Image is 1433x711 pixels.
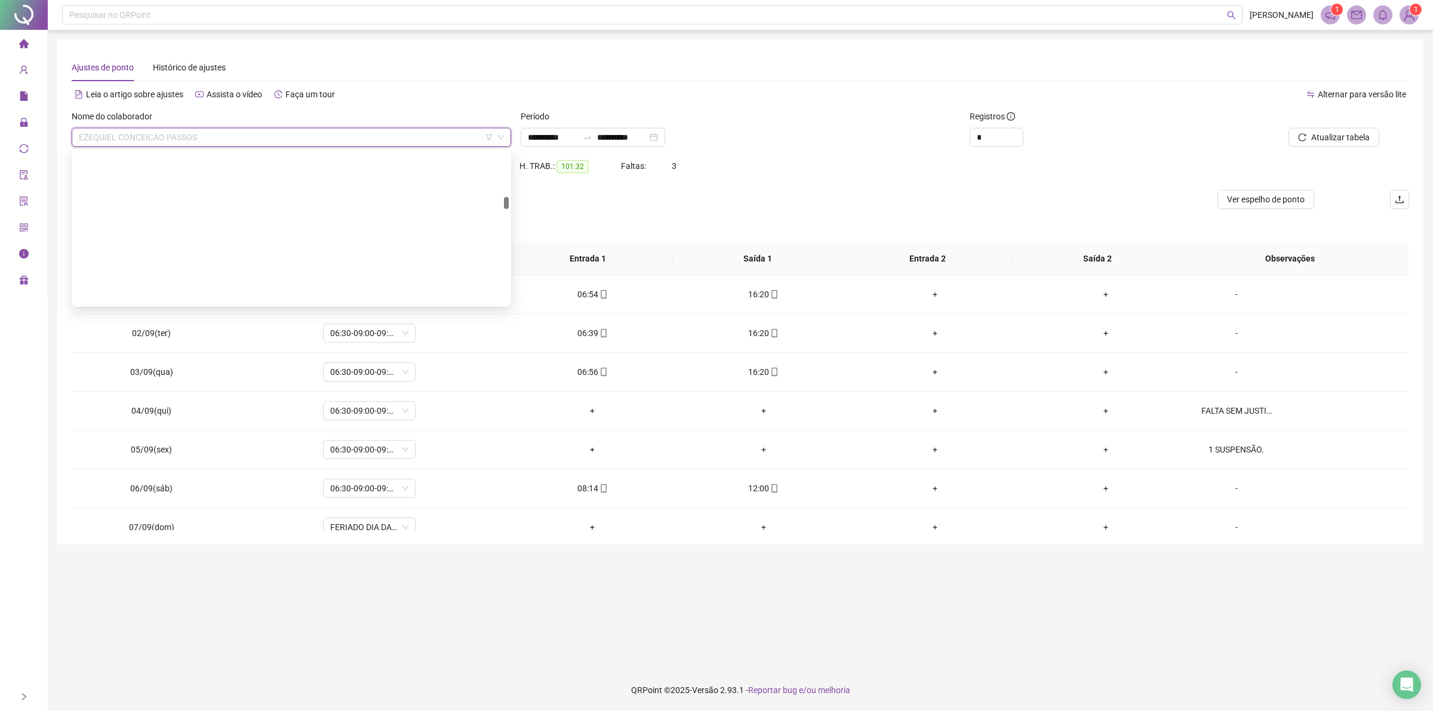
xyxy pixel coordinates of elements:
[330,441,408,458] span: 06:30-09:00-09:15-12:45
[130,484,173,493] span: 06/09(sáb)
[1201,443,1272,456] div: 1 SUSPENSÃO.
[1298,133,1306,141] span: reload
[1030,521,1182,534] div: +
[621,161,648,171] span: Faltas:
[153,63,226,72] span: Histórico de ajustes
[516,365,669,378] div: 06:56
[20,692,28,701] span: right
[859,482,1011,495] div: +
[129,522,174,532] span: 07/09(dom)
[274,90,282,99] span: history
[1013,242,1182,275] th: Saída 2
[503,242,673,275] th: Entrada 1
[1030,365,1182,378] div: +
[19,165,29,189] span: audit
[673,242,842,275] th: Saída 1
[131,445,172,454] span: 05/09(sex)
[516,482,669,495] div: 08:14
[330,402,408,420] span: 06:30-09:00-09:15-12:45
[583,133,592,142] span: to
[285,90,335,99] span: Faça um tour
[1007,112,1015,121] span: info-circle
[1400,6,1418,24] img: 39591
[1227,11,1236,20] span: search
[688,521,840,534] div: +
[86,90,183,99] span: Leia o artigo sobre ajustes
[1414,5,1418,14] span: 1
[19,86,29,110] span: file
[330,518,408,536] span: FERIADO DIA DA INDEPENDÊNCIA
[132,328,171,338] span: 02/09(ter)
[48,669,1433,711] footer: QRPoint © 2025 - 2.93.1 -
[1250,8,1314,21] span: [PERSON_NAME]
[516,443,669,456] div: +
[598,290,608,298] span: mobile
[1351,10,1362,20] span: mail
[970,110,1015,123] span: Registros
[1311,131,1370,144] span: Atualizar tabela
[1201,482,1272,495] div: -
[769,484,779,493] span: mobile
[130,367,173,377] span: 03/09(qua)
[19,217,29,241] span: qrcode
[485,134,493,141] span: filter
[688,365,840,378] div: 16:20
[19,270,29,294] span: gift
[1182,242,1398,275] th: Observações
[748,685,850,695] span: Reportar bug e/ou melhoria
[598,484,608,493] span: mobile
[859,365,1011,378] div: +
[72,110,160,123] label: Nome do colaborador
[769,329,779,337] span: mobile
[598,329,608,337] span: mobile
[1030,288,1182,301] div: +
[1201,521,1272,534] div: -
[692,685,718,695] span: Versão
[516,521,669,534] div: +
[1377,10,1388,20] span: bell
[19,191,29,215] span: solution
[1217,190,1314,209] button: Ver espelho de ponto
[859,327,1011,340] div: +
[497,134,505,141] span: down
[842,242,1012,275] th: Entrada 2
[1289,128,1379,147] button: Atualizar tabela
[1201,365,1272,378] div: -
[19,112,29,136] span: lock
[516,288,669,301] div: 06:54
[1192,252,1388,265] span: Observações
[688,404,840,417] div: +
[72,63,134,72] span: Ajustes de ponto
[1201,327,1272,340] div: -
[1030,443,1182,456] div: +
[598,368,608,376] span: mobile
[330,479,408,497] span: 06:30-09:00-09:15-12:45
[859,443,1011,456] div: +
[1331,4,1343,16] sup: 1
[1410,4,1422,16] sup: Atualize o seu contato no menu Meus Dados
[516,404,669,417] div: +
[859,521,1011,534] div: +
[19,33,29,57] span: home
[1306,90,1315,99] span: swap
[19,138,29,162] span: sync
[583,133,592,142] span: swap-right
[769,368,779,376] span: mobile
[859,288,1011,301] div: +
[195,90,204,99] span: youtube
[1201,404,1272,417] div: FALTA SEM JUSTIFICATIVA.
[1030,327,1182,340] div: +
[330,324,408,342] span: 06:30-09:00-09:15-12:45
[688,288,840,301] div: 16:20
[207,90,262,99] span: Assista o vídeo
[1030,482,1182,495] div: +
[672,161,676,171] span: 3
[516,327,669,340] div: 06:39
[688,482,840,495] div: 12:00
[1227,193,1305,206] span: Ver espelho de ponto
[131,406,171,415] span: 04/09(qui)
[1318,90,1406,99] span: Alternar para versão lite
[79,128,504,146] span: EZEQUIEL CONCEICAO PASSOS
[556,160,589,173] span: 101:32
[521,110,557,123] label: Período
